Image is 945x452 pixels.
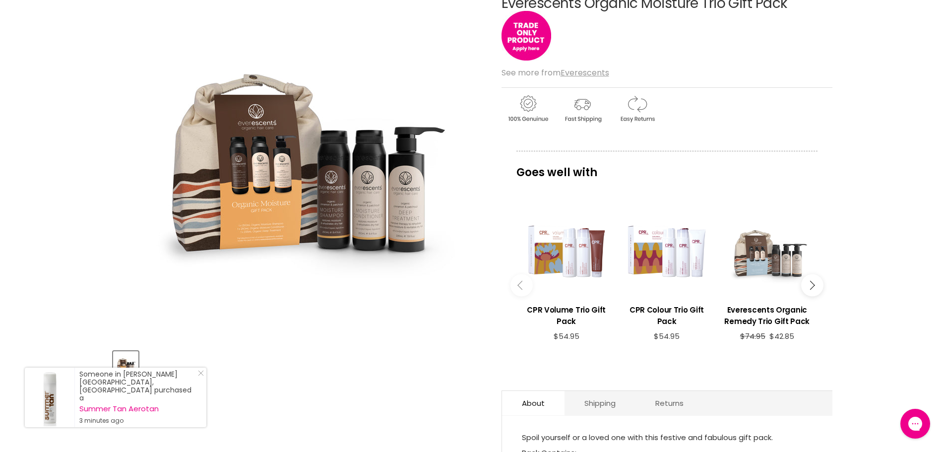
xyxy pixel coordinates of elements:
a: View product:Everescents Organic Remedy Trio Gift Pack [722,297,812,332]
img: returns.gif [611,94,663,124]
a: Visit product page [25,368,74,427]
div: Product thumbnails [112,348,485,377]
p: Spoil yourself or a loved one with this festive and fabulous gift pack. [522,431,813,446]
svg: Close Icon [198,370,204,376]
a: About [502,391,565,415]
p: Goes well with [516,151,818,184]
div: Someone in [PERSON_NAME][GEOGRAPHIC_DATA], [GEOGRAPHIC_DATA] purchased a [79,370,196,425]
small: 3 minutes ago [79,417,196,425]
a: Returns [635,391,703,415]
a: Everescents [561,67,609,78]
h3: CPR Colour Trio Gift Pack [622,304,712,327]
a: Summer Tan Aerotan [79,405,196,413]
img: tradeonly_small.jpg [502,11,551,61]
h3: Everescents Organic Remedy Trio Gift Pack [722,304,812,327]
span: $54.95 [654,331,680,341]
a: Shipping [565,391,635,415]
h3: CPR Volume Trio Gift Pack [521,304,612,327]
span: See more from [502,67,609,78]
iframe: Gorgias live chat messenger [895,405,935,442]
span: $42.85 [769,331,794,341]
img: genuine.gif [502,94,554,124]
button: Everescents Organic Moisture Trio Gift Pack [113,351,138,377]
img: shipping.gif [556,94,609,124]
span: $74.95 [740,331,765,341]
a: View product:CPR Colour Trio Gift Pack [622,297,712,332]
a: View product:CPR Volume Trio Gift Pack [521,297,612,332]
img: Everescents Organic Moisture Trio Gift Pack [114,352,137,376]
a: Close Notification [194,370,204,380]
span: $54.95 [554,331,579,341]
